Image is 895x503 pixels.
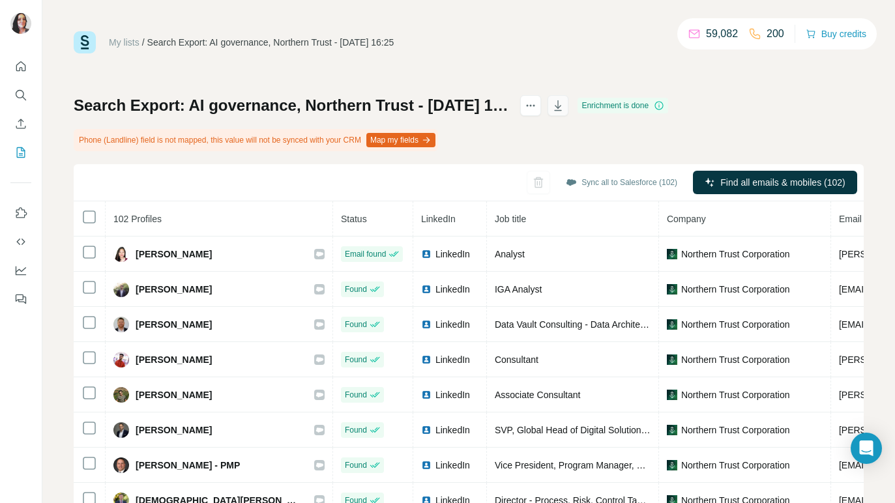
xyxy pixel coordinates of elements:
[113,214,162,224] span: 102 Profiles
[421,249,432,259] img: LinkedIn logo
[495,249,525,259] span: Analyst
[341,214,367,224] span: Status
[667,460,677,470] img: company-logo
[435,459,470,472] span: LinkedIn
[345,389,367,401] span: Found
[495,354,538,365] span: Consultant
[10,287,31,311] button: Feedback
[10,141,31,164] button: My lists
[136,353,212,366] span: [PERSON_NAME]
[136,459,240,472] span: [PERSON_NAME] - PMP
[421,319,432,330] img: LinkedIn logo
[851,433,882,464] div: Open Intercom Messenger
[345,354,367,366] span: Found
[142,36,145,49] li: /
[421,460,432,470] img: LinkedIn logo
[10,112,31,136] button: Enrich CSV
[345,283,367,295] span: Found
[147,36,394,49] div: Search Export: AI governance, Northern Trust - [DATE] 16:25
[345,424,367,436] span: Found
[113,422,129,438] img: Avatar
[421,214,456,224] span: LinkedIn
[839,214,862,224] span: Email
[495,425,692,435] span: SVP, Global Head of Digital Solutions Consulting
[693,171,857,194] button: Find all emails & mobiles (102)
[421,284,432,295] img: LinkedIn logo
[136,388,212,401] span: [PERSON_NAME]
[74,129,438,151] div: Phone (Landline) field is not mapped, this value will not be synced with your CRM
[495,460,752,470] span: Vice President, Program Manager, Product and Client Solutions
[421,354,432,365] img: LinkedIn logo
[435,353,470,366] span: LinkedIn
[495,390,581,400] span: Associate Consultant
[10,55,31,78] button: Quick start
[495,284,542,295] span: IGA Analyst
[681,424,790,437] span: Northern Trust Corporation
[435,424,470,437] span: LinkedIn
[495,319,773,330] span: Data Vault Consulting - Data Architect & Engineer - Product Manager
[136,283,212,296] span: [PERSON_NAME]
[421,425,432,435] img: LinkedIn logo
[495,214,526,224] span: Job title
[667,249,677,259] img: company-logo
[10,83,31,107] button: Search
[681,248,790,261] span: Northern Trust Corporation
[681,318,790,331] span: Northern Trust Corporation
[113,387,129,403] img: Avatar
[667,425,677,435] img: company-logo
[667,284,677,295] img: company-logo
[74,95,508,116] h1: Search Export: AI governance, Northern Trust - [DATE] 16:25
[435,318,470,331] span: LinkedIn
[345,459,367,471] span: Found
[421,390,432,400] img: LinkedIn logo
[10,259,31,282] button: Dashboard
[681,459,790,472] span: Northern Trust Corporation
[806,25,866,43] button: Buy credits
[681,353,790,366] span: Northern Trust Corporation
[113,352,129,367] img: Avatar
[113,317,129,332] img: Avatar
[113,281,129,297] img: Avatar
[667,354,677,365] img: company-logo
[109,37,139,48] a: My lists
[667,214,706,224] span: Company
[10,230,31,253] button: Use Surfe API
[667,390,677,400] img: company-logo
[366,133,435,147] button: Map my fields
[435,388,470,401] span: LinkedIn
[345,248,386,260] span: Email found
[706,26,738,42] p: 59,082
[667,319,677,330] img: company-logo
[136,424,212,437] span: [PERSON_NAME]
[10,13,31,34] img: Avatar
[113,457,129,473] img: Avatar
[557,173,686,192] button: Sync all to Salesforce (102)
[136,318,212,331] span: [PERSON_NAME]
[681,283,790,296] span: Northern Trust Corporation
[74,31,96,53] img: Surfe Logo
[345,319,367,330] span: Found
[113,246,129,262] img: Avatar
[578,98,668,113] div: Enrichment is done
[681,388,790,401] span: Northern Trust Corporation
[520,95,541,116] button: actions
[435,248,470,261] span: LinkedIn
[720,176,845,189] span: Find all emails & mobiles (102)
[767,26,784,42] p: 200
[435,283,470,296] span: LinkedIn
[136,248,212,261] span: [PERSON_NAME]
[10,201,31,225] button: Use Surfe on LinkedIn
